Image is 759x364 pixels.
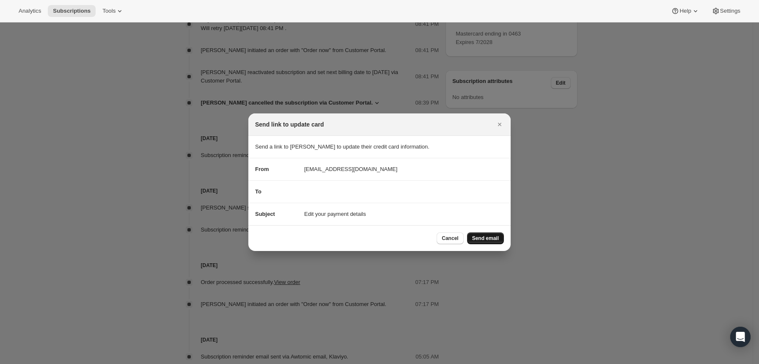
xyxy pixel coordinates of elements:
span: Edit your payment details [304,210,366,218]
span: Subscriptions [53,8,91,14]
button: Help [666,5,704,17]
button: Tools [97,5,129,17]
button: Cancel [437,232,463,244]
span: Subject [255,211,275,217]
button: Subscriptions [48,5,96,17]
h2: Send link to update card [255,120,324,129]
span: [EMAIL_ADDRESS][DOMAIN_NAME] [304,165,397,174]
span: Send email [472,235,499,242]
span: Help [679,8,691,14]
span: From [255,166,269,172]
button: Send email [467,232,504,244]
span: To [255,188,261,195]
span: Analytics [19,8,41,14]
span: Settings [720,8,740,14]
span: Cancel [442,235,458,242]
button: Close [494,119,506,130]
p: Send a link to [PERSON_NAME] to update their credit card information. [255,143,504,151]
div: Open Intercom Messenger [730,327,751,347]
span: Tools [102,8,115,14]
button: Analytics [14,5,46,17]
button: Settings [707,5,745,17]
